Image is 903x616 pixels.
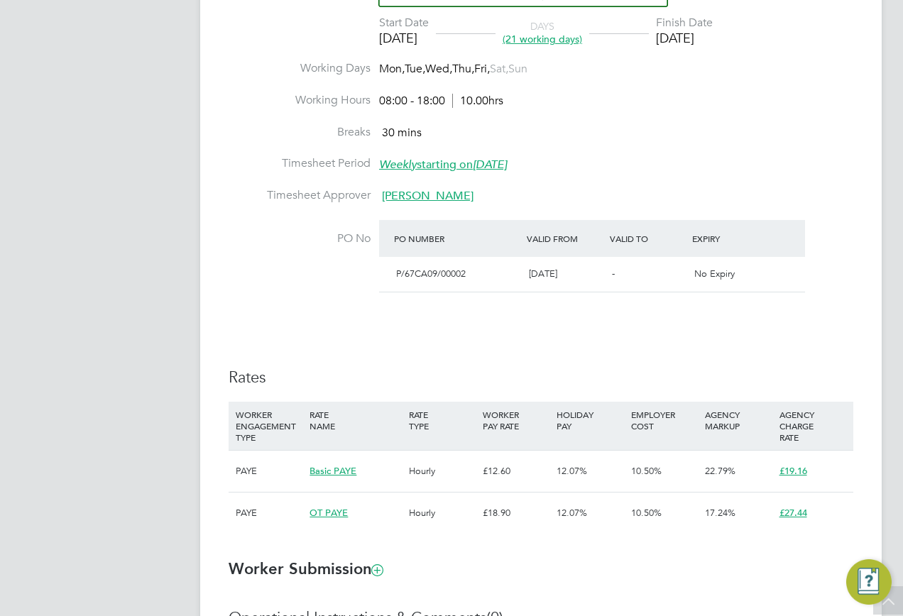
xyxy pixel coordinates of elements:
[557,465,587,477] span: 12.07%
[628,402,701,439] div: EMPLOYER COST
[405,451,479,492] div: Hourly
[656,16,713,31] div: Finish Date
[490,62,508,76] span: Sat,
[779,465,807,477] span: £19.16
[846,559,892,605] button: Engage Resource Center
[479,493,553,534] div: £18.90
[379,158,507,172] span: starting on
[396,268,466,280] span: P/67CA09/00002
[529,268,557,280] span: [DATE]
[229,125,371,140] label: Breaks
[382,126,422,140] span: 30 mins
[701,402,775,439] div: AGENCY MARKUP
[379,94,503,109] div: 08:00 - 18:00
[379,16,429,31] div: Start Date
[390,226,523,251] div: PO Number
[553,402,627,439] div: HOLIDAY PAY
[306,402,405,439] div: RATE NAME
[508,62,527,76] span: Sun
[503,33,582,45] span: (21 working days)
[479,402,553,439] div: WORKER PAY RATE
[473,158,507,172] em: [DATE]
[229,188,371,203] label: Timesheet Approver
[405,62,425,76] span: Tue,
[779,507,807,519] span: £27.44
[425,62,452,76] span: Wed,
[229,61,371,76] label: Working Days
[232,493,306,534] div: PAYE
[405,493,479,534] div: Hourly
[229,559,383,578] b: Worker Submission
[232,451,306,492] div: PAYE
[379,158,417,172] em: Weekly
[405,402,479,439] div: RATE TYPE
[452,62,474,76] span: Thu,
[496,20,589,45] div: DAYS
[229,368,853,388] h3: Rates
[656,30,713,46] div: [DATE]
[310,507,348,519] span: OT PAYE
[379,30,429,46] div: [DATE]
[382,189,474,203] span: [PERSON_NAME]
[631,507,662,519] span: 10.50%
[474,62,490,76] span: Fri,
[232,402,306,450] div: WORKER ENGAGEMENT TYPE
[379,62,405,76] span: Mon,
[229,156,371,171] label: Timesheet Period
[452,94,503,108] span: 10.00hrs
[776,402,850,450] div: AGENCY CHARGE RATE
[705,465,735,477] span: 22.79%
[612,268,615,280] span: -
[631,465,662,477] span: 10.50%
[479,451,553,492] div: £12.60
[606,226,689,251] div: Valid To
[689,226,772,251] div: Expiry
[523,226,606,251] div: Valid From
[557,507,587,519] span: 12.07%
[694,268,735,280] span: No Expiry
[705,507,735,519] span: 17.24%
[310,465,356,477] span: Basic PAYE
[229,231,371,246] label: PO No
[229,93,371,108] label: Working Hours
